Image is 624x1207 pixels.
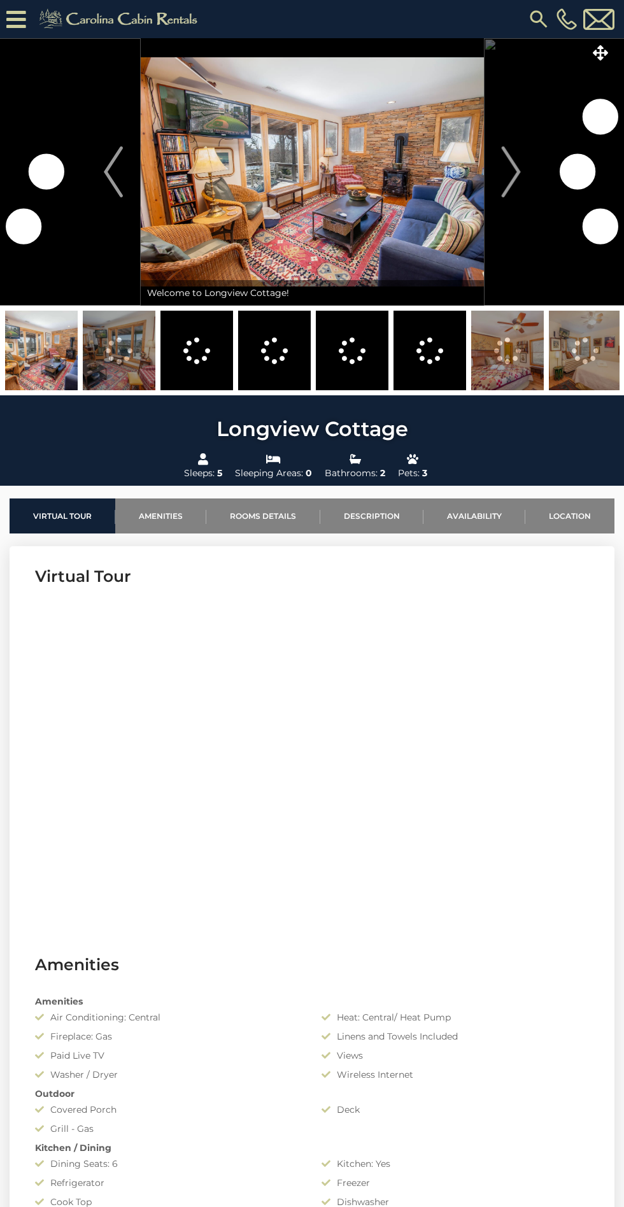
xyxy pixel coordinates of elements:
[525,498,614,533] a: Location
[553,8,580,30] a: [PHONE_NUMBER]
[312,1068,599,1081] div: Wireless Internet
[25,1011,312,1024] div: Air Conditioning: Central
[35,954,589,976] h3: Amenities
[312,1176,599,1189] div: Freezer
[549,311,621,390] img: 163274217
[25,1103,312,1116] div: Covered Porch
[25,1122,312,1135] div: Grill - Gas
[104,146,123,197] img: arrow
[316,311,388,390] img: 163274213
[484,38,538,306] button: Next
[206,498,320,533] a: Rooms Details
[87,38,141,306] button: Previous
[25,1176,312,1189] div: Refrigerator
[25,1141,599,1154] div: Kitchen / Dining
[25,1030,312,1043] div: Fireplace: Gas
[32,6,208,32] img: Khaki-logo.png
[35,565,589,588] h3: Virtual Tour
[25,1157,312,1170] div: Dining Seats: 6
[25,1068,312,1081] div: Washer / Dryer
[471,311,544,390] img: 163274215
[423,498,525,533] a: Availability
[25,1049,312,1062] div: Paid Live TV
[527,8,550,31] img: search-regular.svg
[10,498,115,533] a: Virtual Tour
[312,1049,599,1062] div: Views
[5,311,78,390] img: 163274218
[238,311,311,390] img: 163274212
[25,995,599,1008] div: Amenities
[320,498,423,533] a: Description
[501,146,520,197] img: arrow
[141,280,484,306] div: Welcome to Longview Cottage!
[394,311,466,390] img: 163274214
[312,1011,599,1024] div: Heat: Central/ Heat Pump
[115,498,206,533] a: Amenities
[312,1030,599,1043] div: Linens and Towels Included
[312,1157,599,1170] div: Kitchen: Yes
[160,311,233,390] img: 163274211
[312,1103,599,1116] div: Deck
[25,1087,599,1100] div: Outdoor
[83,311,155,390] img: 163274210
